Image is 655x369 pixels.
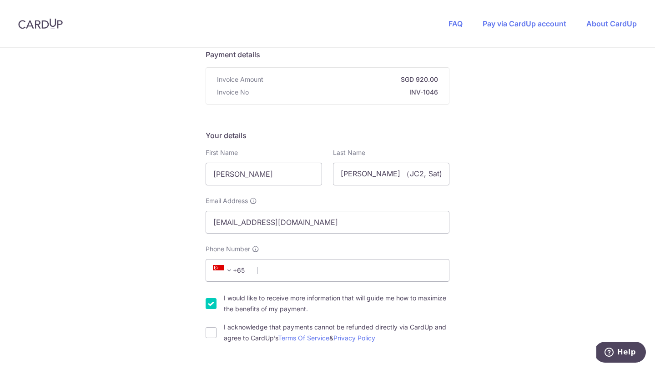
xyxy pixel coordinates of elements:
input: First name [206,163,322,185]
iframe: Opens a widget where you can find more information [596,342,646,364]
span: Phone Number [206,244,250,254]
label: Last Name [333,148,365,157]
span: +65 [213,265,235,276]
label: I acknowledge that payments cannot be refunded directly via CardUp and agree to CardUp’s & [224,322,449,344]
span: Invoice No [217,88,249,97]
strong: SGD 920.00 [267,75,438,84]
a: Pay via CardUp account [483,19,566,28]
label: First Name [206,148,238,157]
a: FAQ [448,19,463,28]
span: +65 [210,265,251,276]
img: CardUp [18,18,63,29]
label: I would like to receive more information that will guide me how to maximize the benefits of my pa... [224,293,449,314]
h5: Payment details [206,49,449,60]
a: About CardUp [586,19,637,28]
h5: Your details [206,130,449,141]
a: Privacy Policy [333,334,375,342]
input: Email address [206,211,449,234]
strong: INV-1046 [252,88,438,97]
a: Terms Of Service [278,334,329,342]
span: Email Address [206,196,248,205]
input: Last name [333,163,449,185]
span: Invoice Amount [217,75,263,84]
